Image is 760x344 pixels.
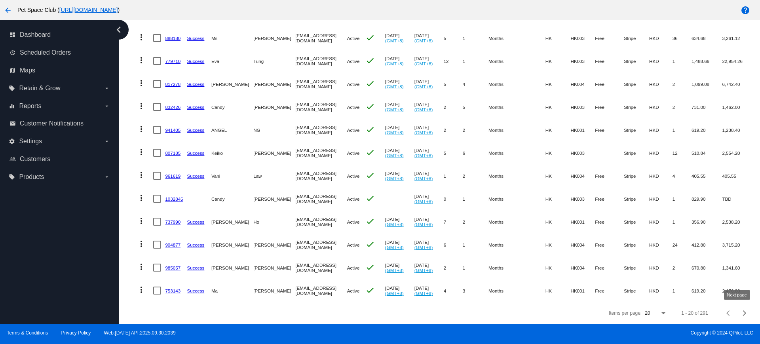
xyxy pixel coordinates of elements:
[253,72,295,95] mat-cell: [PERSON_NAME]
[9,64,110,77] a: map Maps
[673,49,692,72] mat-cell: 1
[187,219,205,224] a: Success
[545,210,571,233] mat-cell: HK
[444,279,463,302] mat-cell: 4
[488,141,516,164] mat-cell: Months
[385,95,414,118] mat-cell: [DATE]
[673,210,692,233] mat-cell: 1
[571,187,595,210] mat-cell: HK003
[463,72,488,95] mat-cell: 4
[488,210,516,233] mat-cell: Months
[165,288,180,293] a: 753143
[414,49,444,72] mat-cell: [DATE]
[414,268,433,273] a: (GMT+8)
[137,239,146,249] mat-icon: more_vert
[595,256,624,279] mat-cell: Free
[295,279,347,302] mat-cell: [EMAIL_ADDRESS][DOMAIN_NAME]
[165,127,180,133] a: 941405
[414,187,444,210] mat-cell: [DATE]
[414,61,433,66] a: (GMT+8)
[137,32,146,42] mat-icon: more_vert
[692,187,722,210] mat-cell: 829.90
[463,118,488,141] mat-cell: 2
[649,279,673,302] mat-cell: HKD
[463,49,488,72] mat-cell: 1
[595,233,624,256] mat-cell: Free
[165,219,180,224] a: 737990
[414,256,444,279] mat-cell: [DATE]
[649,256,673,279] mat-cell: HKD
[385,176,404,181] a: (GMT+8)
[624,256,649,279] mat-cell: Stripe
[347,59,360,64] span: Active
[463,141,488,164] mat-cell: 6
[187,288,205,293] a: Success
[488,233,516,256] mat-cell: Months
[9,67,16,74] i: map
[211,187,253,210] mat-cell: Candy
[187,36,205,41] a: Success
[137,147,146,157] mat-icon: more_vert
[463,233,488,256] mat-cell: 1
[385,118,414,141] mat-cell: [DATE]
[463,256,488,279] mat-cell: 1
[295,95,347,118] mat-cell: [EMAIL_ADDRESS][DOMAIN_NAME]
[9,153,110,165] a: people_outline Customers
[624,49,649,72] mat-cell: Stripe
[295,27,347,49] mat-cell: [EMAIL_ADDRESS][DOMAIN_NAME]
[444,164,463,187] mat-cell: 1
[414,279,444,302] mat-cell: [DATE]
[137,124,146,134] mat-icon: more_vert
[253,210,295,233] mat-cell: Ho
[211,49,253,72] mat-cell: Eva
[347,150,360,156] span: Active
[295,210,347,233] mat-cell: [EMAIL_ADDRESS][DOMAIN_NAME]
[9,49,16,56] i: update
[9,32,16,38] i: dashboard
[385,291,404,296] a: (GMT+8)
[463,27,488,49] mat-cell: 1
[571,95,595,118] mat-cell: HK003
[165,150,180,156] a: 807185
[692,233,722,256] mat-cell: 412.80
[165,173,180,179] a: 961619
[137,285,146,295] mat-icon: more_vert
[673,27,692,49] mat-cell: 36
[722,256,751,279] mat-cell: 1,341.60
[365,56,375,65] mat-icon: check
[722,141,751,164] mat-cell: 2,554.20
[673,187,692,210] mat-cell: 1
[165,196,183,201] a: 1032845
[595,49,624,72] mat-cell: Free
[649,210,673,233] mat-cell: HKD
[649,187,673,210] mat-cell: HKD
[385,38,404,43] a: (GMT+8)
[673,95,692,118] mat-cell: 2
[722,233,751,256] mat-cell: 3,715.20
[414,164,444,187] mat-cell: [DATE]
[385,233,414,256] mat-cell: [DATE]
[385,279,414,302] mat-cell: [DATE]
[59,7,118,13] a: [URL][DOMAIN_NAME]
[463,279,488,302] mat-cell: 3
[385,130,404,135] a: (GMT+8)
[649,233,673,256] mat-cell: HKD
[253,27,295,49] mat-cell: [PERSON_NAME]
[488,72,516,95] mat-cell: Months
[722,187,751,210] mat-cell: TBD
[295,187,347,210] mat-cell: [EMAIL_ADDRESS][DOMAIN_NAME]
[649,27,673,49] mat-cell: HKD
[9,138,15,144] i: settings
[211,279,253,302] mat-cell: Ma
[624,279,649,302] mat-cell: Stripe
[7,330,48,336] a: Terms & Conditions
[673,72,692,95] mat-cell: 2
[137,193,146,203] mat-icon: more_vert
[673,164,692,187] mat-cell: 4
[9,103,15,109] i: equalizer
[444,49,463,72] mat-cell: 12
[253,187,295,210] mat-cell: [PERSON_NAME]
[385,222,404,227] a: (GMT+8)
[20,31,51,38] span: Dashboard
[187,82,205,87] a: Success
